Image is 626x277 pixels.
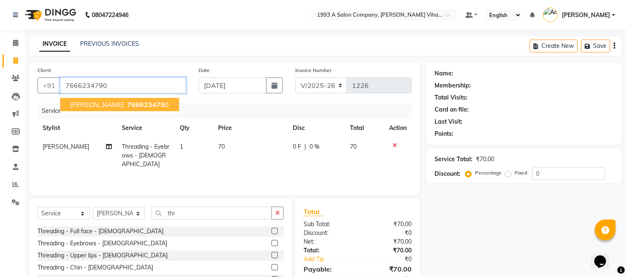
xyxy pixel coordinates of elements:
span: 766623479 [127,100,165,109]
div: Membership: [435,81,471,90]
div: Service Total: [435,155,473,164]
input: Search by Name/Mobile/Email/Code [60,77,186,93]
button: Create New [530,40,578,52]
div: Threading - Eyebrows - [DEMOGRAPHIC_DATA] [38,239,167,248]
a: INVOICE [39,37,70,52]
div: Discount: [297,229,358,237]
div: Payable: [297,264,358,274]
ngb-highlight: 0 [126,100,169,109]
span: 1 [180,143,183,150]
div: ₹70.00 [358,246,418,255]
b: 08047224946 [92,3,128,27]
img: logo [21,3,78,27]
span: | [304,142,306,151]
div: Total Visits: [435,93,468,102]
div: ₹0 [358,229,418,237]
div: Name: [435,69,453,78]
label: Fixed [515,169,527,177]
span: [PERSON_NAME] [43,143,89,150]
a: Add Tip [297,255,368,264]
label: Date [199,67,210,74]
span: [PERSON_NAME] [562,11,610,20]
iframe: chat widget [591,244,618,269]
input: Search or Scan [151,207,272,220]
div: ₹70.00 [476,155,494,164]
th: Stylist [38,119,117,137]
button: Save [581,40,610,52]
div: Points: [435,130,453,138]
span: 0 % [309,142,319,151]
th: Price [213,119,288,137]
span: Threading - Eyebrows - [DEMOGRAPHIC_DATA] [122,143,170,168]
span: 70 [218,143,225,150]
label: Invoice Number [295,67,332,74]
img: Anuja [543,7,558,22]
div: Last Visit: [435,117,463,126]
a: PREVIOUS INVOICES [80,40,139,47]
div: Services [38,103,418,119]
th: Qty [175,119,213,137]
div: Sub Total: [297,220,358,229]
span: 70 [350,143,357,150]
div: Threading - Chin - [DEMOGRAPHIC_DATA] [38,263,153,272]
div: Threading - Full face - [DEMOGRAPHIC_DATA] [38,227,163,236]
span: [PERSON_NAME] [70,100,124,109]
div: Net: [297,237,358,246]
th: Service [117,119,175,137]
div: ₹0 [368,255,418,264]
div: Discount: [435,170,460,178]
div: ₹70.00 [358,220,418,229]
th: Action [384,119,412,137]
div: Card on file: [435,105,469,114]
th: Total [345,119,385,137]
div: ₹70.00 [358,237,418,246]
span: 0 F [293,142,301,151]
div: ₹70.00 [358,264,418,274]
div: Threading - Upper lips - [DEMOGRAPHIC_DATA] [38,251,168,260]
label: Client [38,67,51,74]
th: Disc [288,119,345,137]
label: Percentage [475,169,502,177]
span: Total [304,207,323,216]
button: +91 [38,77,61,93]
div: Total: [297,246,358,255]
